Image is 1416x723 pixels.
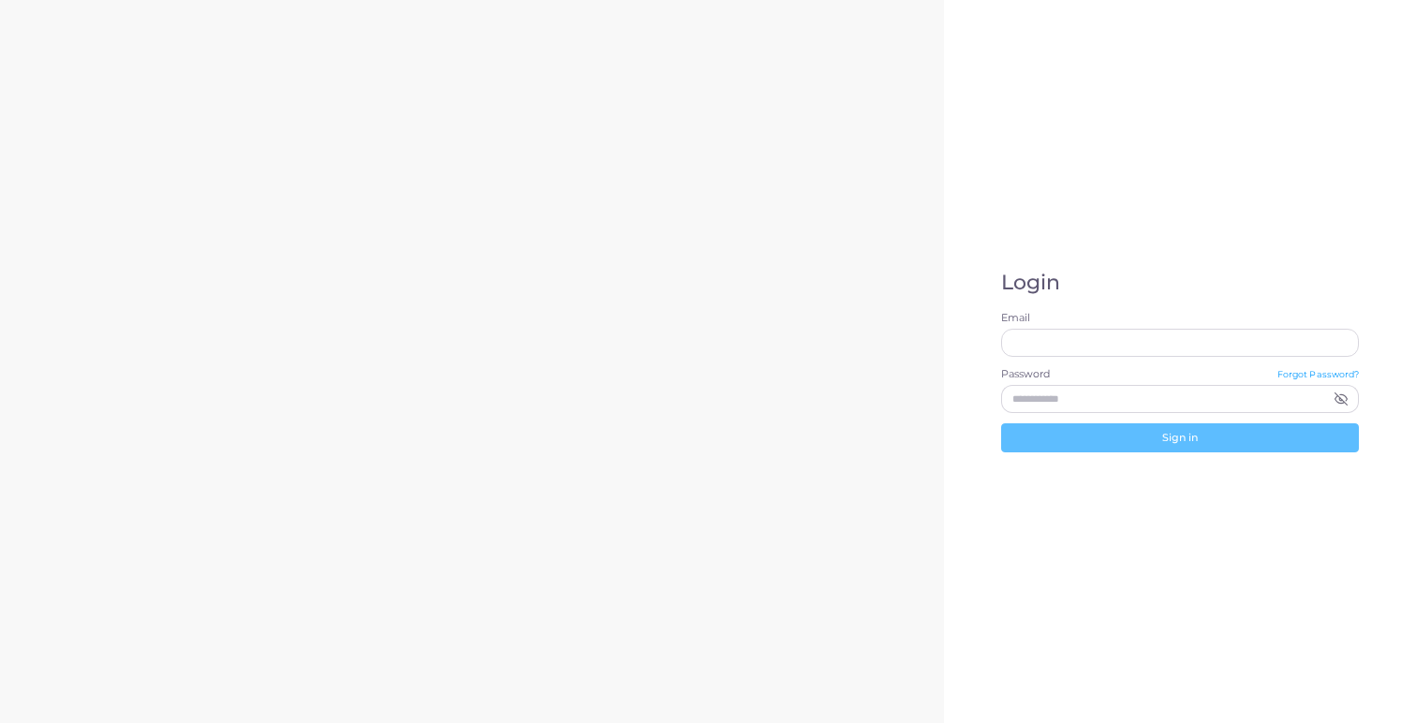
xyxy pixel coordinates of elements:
[1277,369,1360,379] small: Forgot Password?
[1001,423,1360,451] button: Sign in
[1277,367,1360,385] a: Forgot Password?
[1001,271,1360,295] h1: Login
[1001,367,1051,382] label: Password
[1001,311,1360,326] label: Email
